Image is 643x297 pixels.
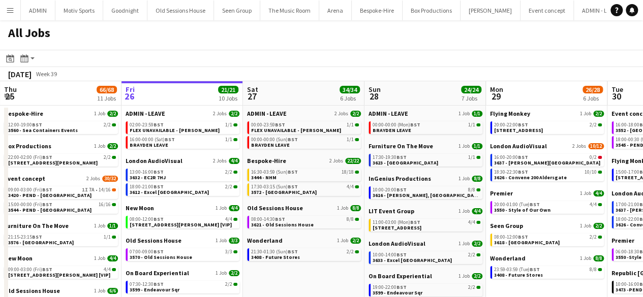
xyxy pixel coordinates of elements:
a: On Board Experiential1 Job2/2 [126,269,239,277]
span: 09:00-03:00 (Fri) [8,187,52,192]
div: InGenius Productions1 Job8/810:00-20:00BST8/83616 - [PERSON_NAME], [GEOGRAPHIC_DATA] [369,175,482,207]
span: 3570 - Old Sessions House [130,254,192,260]
span: 4/4 [229,158,239,164]
span: Bespoke-Hire [247,157,286,164]
span: 2/2 [468,252,475,257]
div: Wonderland1 Job8/823:59-03:59 (Tue)BST8/83408 - Future Stores [490,254,604,281]
span: New Moon [4,254,33,262]
span: Premier [490,189,513,197]
a: 08:00-12:00BST4/4[STREET_ADDRESS][PERSON_NAME] [VIP] [130,216,237,227]
span: 16:30-03:59 (Sun) [251,170,298,175]
span: 07:00-09:00 [130,249,164,254]
span: 2/2 [472,241,482,247]
span: 2/2 [472,273,482,279]
span: 2/2 [104,122,111,127]
span: 17:30-19:30 [373,155,407,160]
span: 1/1 [347,122,354,127]
a: 07:00-09:00BST3/33570 - Old Sessions House [130,248,237,260]
a: Premier1 Job4/4 [490,189,604,197]
a: New Moon1 Job4/4 [4,254,118,262]
span: BST [154,281,164,287]
span: BST [275,216,285,222]
span: 1 Job [580,255,591,261]
span: 3613 - 245 Regent Street [494,127,543,134]
span: 08:00-12:00 [130,217,164,222]
span: 2 Jobs [329,158,343,164]
a: 11:00-03:00 (Mon)BST4/4[STREET_ADDRESS] [373,219,480,230]
span: 3626 - Convene 200 Aldersgate [494,174,567,181]
span: 15:00-00:00 (Fri) [8,202,52,207]
span: 2/2 [590,235,597,240]
span: 18/18 [342,170,354,175]
span: 1 Job [458,176,470,182]
div: Event concept2 Jobs30/3209:00-03:00 (Fri)BST1I7A•14/163420 - PEND - [GEOGRAPHIC_DATA]15:00-00:00 ... [4,175,118,222]
span: London AudioVisual [126,157,182,164]
span: BST [518,154,528,160]
span: 3408 - Future Stores [251,254,300,260]
span: Seen Group [490,222,523,229]
a: Event concept2 Jobs30/32 [4,175,118,182]
span: 1 Job [337,205,348,211]
span: 10:00-20:00 [373,187,407,192]
span: 2 Jobs [572,143,586,149]
span: 2/2 [225,282,232,287]
a: New Moon1 Job4/4 [126,204,239,212]
a: 09:00-03:00 (Fri)BST1I7A•14/163420 - PEND - [GEOGRAPHIC_DATA] [8,186,116,198]
a: 16:00-00:00 (Sat)BST1/1BRAYDEN LEAVE [130,136,237,148]
span: 2/2 [104,155,111,160]
span: 1/1 [468,122,475,127]
span: 1/1 [107,223,118,229]
span: 2 Jobs [334,111,348,117]
span: 1 Job [94,143,105,149]
span: BRAYDEN LEAVE [251,142,290,148]
a: 00:00-00:00 (Sun)BST1/1BRAYDEN LEAVE [251,136,359,148]
span: 1/1 [347,137,354,142]
div: New Moon1 Job4/408:00-12:00BST4/4[STREET_ADDRESS][PERSON_NAME] [VIP] [126,204,239,237]
span: 1 Job [580,111,591,117]
span: 00:00-23:59 [251,122,285,127]
div: ADMIN - LEAVE2 Jobs2/202:00-23:59BST1/1FLEX UNAVAILABLE - [PERSON_NAME]16:00-00:00 (Sat)BST1/1BRA... [126,110,239,157]
span: 1/1 [225,122,232,127]
span: 23:59-03:59 (Tue) [494,267,540,272]
span: 08:00-12:00 [494,235,528,240]
span: ADMIN - LEAVE [247,110,287,117]
span: 1 Job [458,143,470,149]
a: 18:00-21:00BST2/23612 - Excel [GEOGRAPHIC_DATA] [130,183,237,195]
a: 02:00-23:59BST1/1FLEX UNAVAILABLE - [PERSON_NAME] [130,121,237,133]
a: Box Productions1 Job2/2 [4,142,118,150]
div: Seen Group1 Job2/208:00-12:00BST2/23618 - [GEOGRAPHIC_DATA] [490,222,604,254]
span: ADMIN - LEAVE [126,110,165,117]
span: 2/2 [225,170,232,175]
a: 09:00-03:00 (Fri)BST4/4[STREET_ADDRESS][PERSON_NAME] [VIP] [8,266,116,278]
span: BST [518,169,528,175]
button: [PERSON_NAME] [461,1,520,20]
div: Bespoke-Hire2 Jobs22/2216:30-03:59 (Sun)BST18/183444 - NHM17:30-03:15 (Sun)BST4/43572 - [GEOGRAPH... [247,157,361,204]
button: Seen Group [214,1,260,20]
span: 02:00-23:59 [130,122,164,127]
a: 20:00-22:00BST2/2[STREET_ADDRESS] [494,121,602,133]
a: 16:00-20:00BST0/23637 - [PERSON_NAME][GEOGRAPHIC_DATA] [494,154,602,166]
span: 8/8 [468,187,475,192]
a: Furniture On The Move1 Job1/1 [369,142,482,150]
span: 8/8 [472,176,482,182]
span: BRAYDEN LEAVE [373,127,411,134]
span: 3/3 [229,238,239,244]
span: BST [410,121,420,128]
span: BST [288,136,298,143]
span: InGenius Productions [369,175,431,182]
div: Premier1 Job4/420:00-01:00 (Tue)BST4/43550 - Style of Our Own [490,189,604,222]
a: 17:30-03:15 (Sun)BST4/43572 - [GEOGRAPHIC_DATA] [251,183,359,195]
span: 3/3 [225,249,232,254]
button: Bespoke-Hire [352,1,403,20]
span: BST [396,186,407,193]
span: BST [396,251,407,258]
span: BST [154,169,164,175]
a: Wonderland1 Job2/2 [247,237,361,244]
span: Premier [611,237,634,244]
a: London AudioVisual2 Jobs10/12 [490,142,604,150]
span: 1 Job [458,241,470,247]
span: 1 Job [216,205,227,211]
button: Motiv Sports [55,1,103,20]
span: Wonderland [247,237,283,244]
span: BST [42,266,52,273]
